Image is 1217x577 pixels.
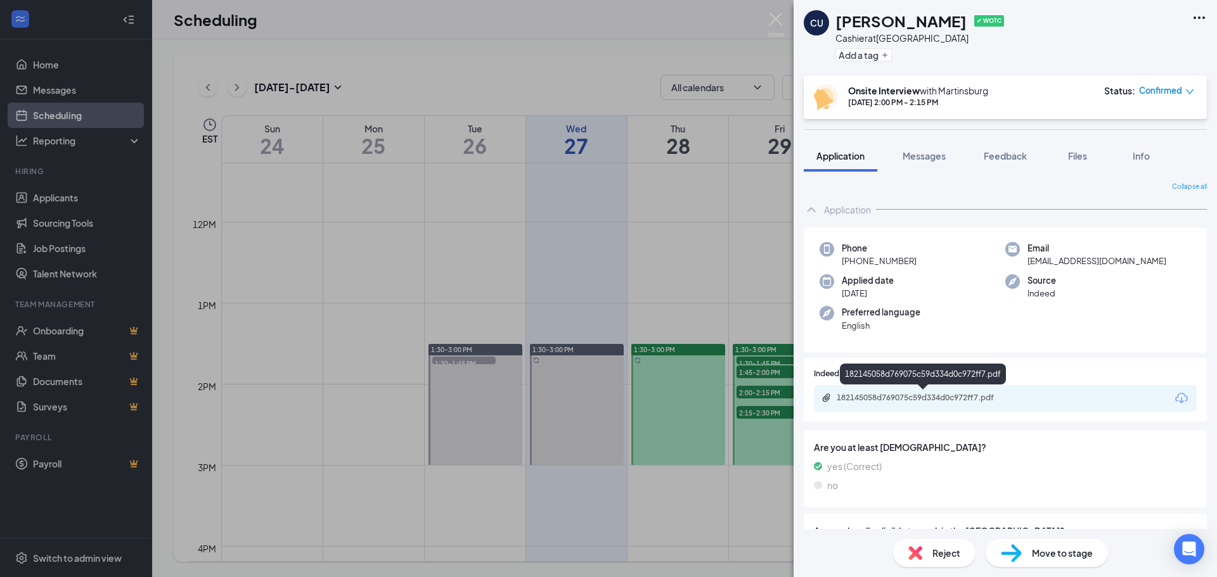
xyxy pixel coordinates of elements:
span: Files [1068,150,1087,162]
span: English [842,319,920,332]
span: Messages [903,150,946,162]
span: down [1185,87,1194,96]
svg: ChevronUp [804,202,819,217]
span: Are you at least [DEMOGRAPHIC_DATA]? [814,440,1197,454]
button: PlusAdd a tag [835,48,892,61]
span: Phone [842,242,917,255]
span: Are you legally eligible to work in the [GEOGRAPHIC_DATA]? [814,524,1197,538]
span: Info [1133,150,1150,162]
svg: Paperclip [821,393,832,403]
div: Open Intercom Messenger [1174,534,1204,564]
span: [DATE] [842,287,894,300]
span: Preferred language [842,306,920,319]
span: yes (Correct) [827,459,882,473]
span: Source [1027,274,1056,287]
a: Paperclip182145058d769075c59d334d0c972ff7.pdf [821,393,1027,405]
svg: Plus [881,51,889,59]
span: ✔ WOTC [974,15,1004,27]
svg: Download [1174,391,1189,406]
span: [PHONE_NUMBER] [842,255,917,267]
div: CU [810,16,823,29]
div: 182145058d769075c59d334d0c972ff7.pdf [837,393,1014,403]
div: Status : [1104,84,1135,97]
svg: Ellipses [1192,10,1207,25]
span: Reject [932,546,960,560]
span: Confirmed [1139,84,1182,97]
span: Email [1027,242,1166,255]
h1: [PERSON_NAME] [835,10,967,32]
span: Indeed Resume [814,368,870,380]
span: Collapse all [1172,182,1207,192]
div: 182145058d769075c59d334d0c972ff7.pdf [840,364,1006,384]
span: Feedback [984,150,1027,162]
div: [DATE] 2:00 PM - 2:15 PM [848,97,988,108]
span: Move to stage [1032,546,1093,560]
span: Application [816,150,865,162]
span: Applied date [842,274,894,287]
span: Indeed [1027,287,1056,300]
div: Cashier at [GEOGRAPHIC_DATA] [835,32,1004,44]
span: [EMAIL_ADDRESS][DOMAIN_NAME] [1027,255,1166,267]
b: Onsite Interview [848,85,920,96]
span: no [827,478,838,492]
div: with Martinsburg [848,84,988,97]
div: Application [824,203,871,216]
